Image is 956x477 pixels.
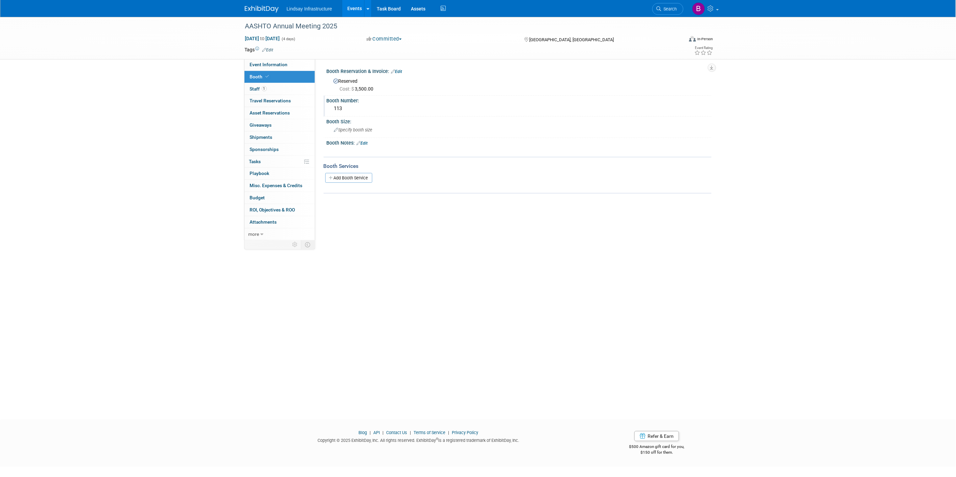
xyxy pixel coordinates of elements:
a: Budget [244,192,315,204]
sup: ® [436,437,438,441]
span: 3,500.00 [340,86,376,92]
span: Cost: $ [340,86,355,92]
a: Add Booth Service [325,173,372,183]
div: Booth Reservation & Invoice: [327,66,712,75]
i: Booth reservation complete [266,75,269,78]
a: Misc. Expenses & Credits [244,180,315,192]
span: to [259,36,266,41]
span: Giveaways [250,122,272,128]
span: Search [661,6,677,11]
span: | [408,430,413,435]
span: | [368,430,372,435]
span: ROI, Objectives & ROO [250,207,295,212]
a: Sponsorships [244,144,315,155]
a: Edit [391,69,402,74]
span: Misc. Expenses & Credits [250,183,303,188]
a: Contact Us [386,430,407,435]
div: Copyright © 2025 ExhibitDay, Inc. All rights reserved. ExhibitDay is a registered trademark of Ex... [245,436,592,444]
span: Shipments [250,134,273,140]
img: Brittany Russell [692,2,705,15]
a: more [244,228,315,240]
span: Staff [250,86,267,92]
span: Sponsorships [250,147,279,152]
a: Asset Reservations [244,107,315,119]
span: [DATE] [DATE] [245,35,280,42]
td: Personalize Event Tab Strip [289,240,301,249]
span: Asset Reservations [250,110,290,116]
a: Travel Reservations [244,95,315,107]
span: more [249,231,259,237]
div: Event Format [644,35,713,45]
div: Booth Notes: [327,138,712,147]
a: Search [652,3,683,15]
a: Staff1 [244,83,315,95]
a: Shipments [244,131,315,143]
div: $150 off for them. [602,450,712,455]
span: [GEOGRAPHIC_DATA], [GEOGRAPHIC_DATA] [530,37,614,42]
div: In-Person [697,36,713,42]
span: Tasks [249,159,261,164]
span: (4 days) [281,37,296,41]
span: Lindsay Infrastructure [287,6,332,11]
a: ROI, Objectives & ROO [244,204,315,216]
img: Format-Inperson.png [689,36,696,42]
div: 113 [332,103,706,114]
span: Booth [250,74,271,79]
button: Committed [364,35,404,43]
td: Toggle Event Tabs [301,240,315,249]
a: Edit [262,48,274,52]
div: $500 Amazon gift card for you, [602,440,712,455]
a: Event Information [244,59,315,71]
span: | [446,430,451,435]
a: Privacy Policy [452,430,478,435]
div: Booth Size: [327,117,712,125]
span: 1 [262,86,267,91]
span: Attachments [250,219,277,225]
div: Event Rating [694,46,713,50]
a: Booth [244,71,315,83]
a: Giveaways [244,119,315,131]
a: Playbook [244,168,315,179]
div: Booth Services [324,162,712,170]
a: Attachments [244,216,315,228]
a: Tasks [244,156,315,168]
span: Event Information [250,62,288,67]
img: ExhibitDay [245,6,279,12]
span: Travel Reservations [250,98,291,103]
td: Tags [245,46,274,53]
span: Budget [250,195,265,200]
a: Terms of Service [414,430,445,435]
span: | [381,430,385,435]
span: Specify booth size [334,127,373,132]
a: API [373,430,380,435]
a: Edit [357,141,368,146]
div: Booth Number: [327,96,712,104]
div: AASHTO Annual Meeting 2025 [243,20,673,32]
div: Reserved [332,76,706,92]
a: Blog [358,430,367,435]
span: Playbook [250,171,270,176]
a: Refer & Earn [634,431,679,441]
